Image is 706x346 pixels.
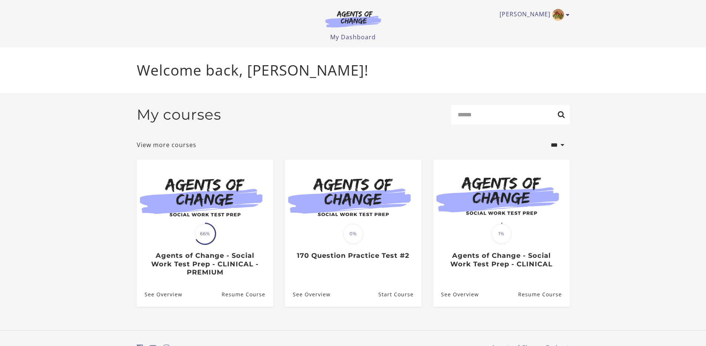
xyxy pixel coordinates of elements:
a: Agents of Change - Social Work Test Prep - CLINICAL: Resume Course [518,282,569,306]
a: Agents of Change - Social Work Test Prep - CLINICAL - PREMIUM: See Overview [137,282,182,306]
h3: Agents of Change - Social Work Test Prep - CLINICAL - PREMIUM [145,252,265,277]
a: My Dashboard [330,33,376,41]
p: Welcome back, [PERSON_NAME]! [137,59,570,81]
a: Toggle menu [500,9,566,21]
a: View more courses [137,140,196,149]
h3: Agents of Change - Social Work Test Prep - CLINICAL [441,252,561,268]
h3: 170 Question Practice Test #2 [293,252,413,260]
img: Agents of Change Logo [318,10,389,27]
span: 1% [491,224,511,244]
a: Agents of Change - Social Work Test Prep - CLINICAL - PREMIUM: Resume Course [221,282,273,306]
a: 170 Question Practice Test #2: See Overview [285,282,331,306]
a: Agents of Change - Social Work Test Prep - CLINICAL: See Overview [433,282,479,306]
a: 170 Question Practice Test #2: Resume Course [378,282,421,306]
span: 0% [343,224,363,244]
h2: My courses [137,106,221,123]
span: 66% [195,224,215,244]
